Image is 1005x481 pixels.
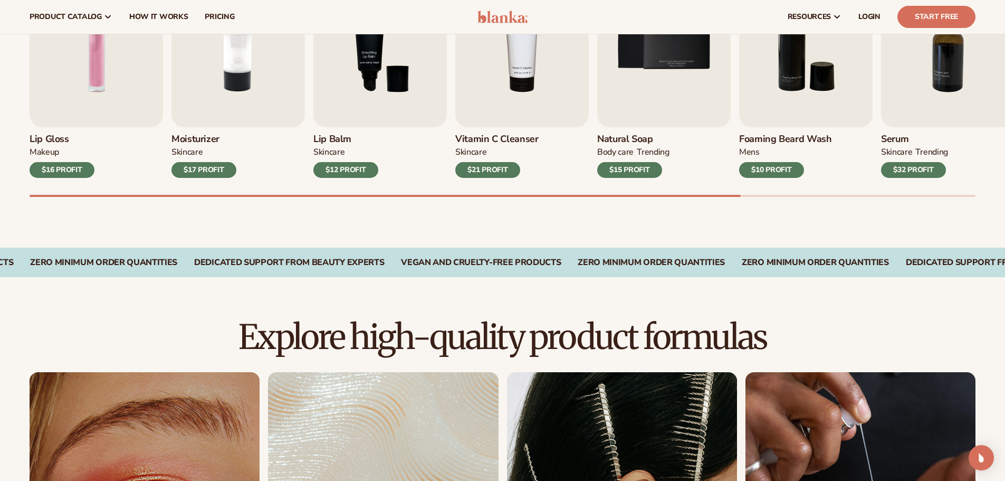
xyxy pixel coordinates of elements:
h3: Foaming beard wash [739,134,832,145]
h3: Natural Soap [597,134,669,145]
div: $21 PROFIT [455,162,520,178]
div: Zero Minimum Order QuantitieS [578,258,725,268]
div: Open Intercom Messenger [969,445,994,470]
div: mens [739,147,760,158]
div: SKINCARE [313,147,344,158]
h3: Vitamin C Cleanser [455,134,539,145]
div: ZERO MINIMUM ORDER QUANTITIES [30,258,177,268]
h3: Lip Balm [313,134,378,145]
div: MAKEUP [30,147,59,158]
span: LOGIN [858,13,880,21]
span: How It Works [129,13,188,21]
a: Start Free [897,6,975,28]
h3: Moisturizer [171,134,236,145]
span: product catalog [30,13,102,21]
img: logo [477,11,528,23]
span: resources [788,13,831,21]
div: $17 PROFIT [171,162,236,178]
h3: Serum [881,134,948,145]
div: TRENDING [915,147,947,158]
div: $15 PROFIT [597,162,662,178]
div: TRENDING [637,147,669,158]
div: $12 PROFIT [313,162,378,178]
div: Skincare [455,147,486,158]
div: DEDICATED SUPPORT FROM BEAUTY EXPERTS [194,258,384,268]
div: BODY Care [597,147,634,158]
div: SKINCARE [171,147,203,158]
span: pricing [205,13,234,21]
div: $32 PROFIT [881,162,946,178]
div: $10 PROFIT [739,162,804,178]
div: Vegan and Cruelty-Free Products [401,258,561,268]
h3: Lip Gloss [30,134,94,145]
div: SKINCARE [881,147,912,158]
div: Zero Minimum Order QuantitieS [742,258,889,268]
h2: Explore high-quality product formulas [30,319,975,355]
div: $16 PROFIT [30,162,94,178]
